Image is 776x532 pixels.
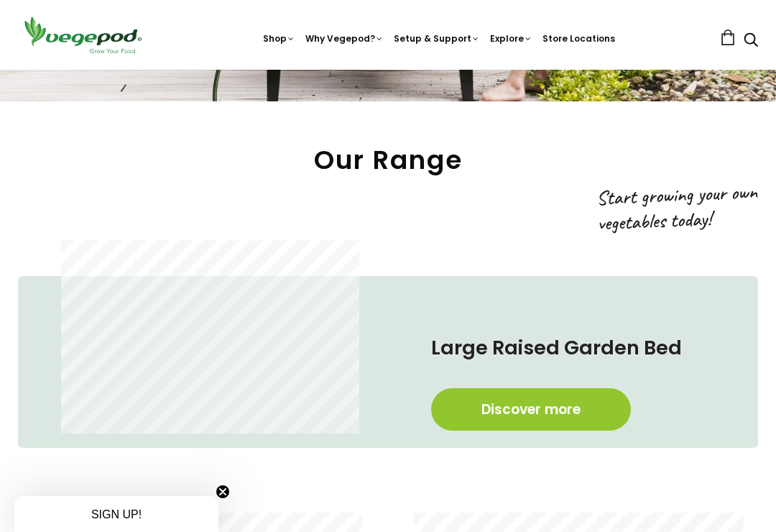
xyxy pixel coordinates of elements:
[305,32,384,45] a: Why Vegepod?
[744,34,758,49] a: Search
[14,496,218,532] div: SIGN UP!Close teaser
[216,485,230,499] button: Close teaser
[394,32,480,45] a: Setup & Support
[431,334,701,362] h4: Large Raised Garden Bed
[542,32,615,45] a: Store Locations
[91,508,142,520] span: SIGN UP!
[431,388,631,431] a: Discover more
[18,14,147,55] img: Vegepod
[18,145,758,175] h2: Our Range
[490,32,532,45] a: Explore
[263,32,295,45] a: Shop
